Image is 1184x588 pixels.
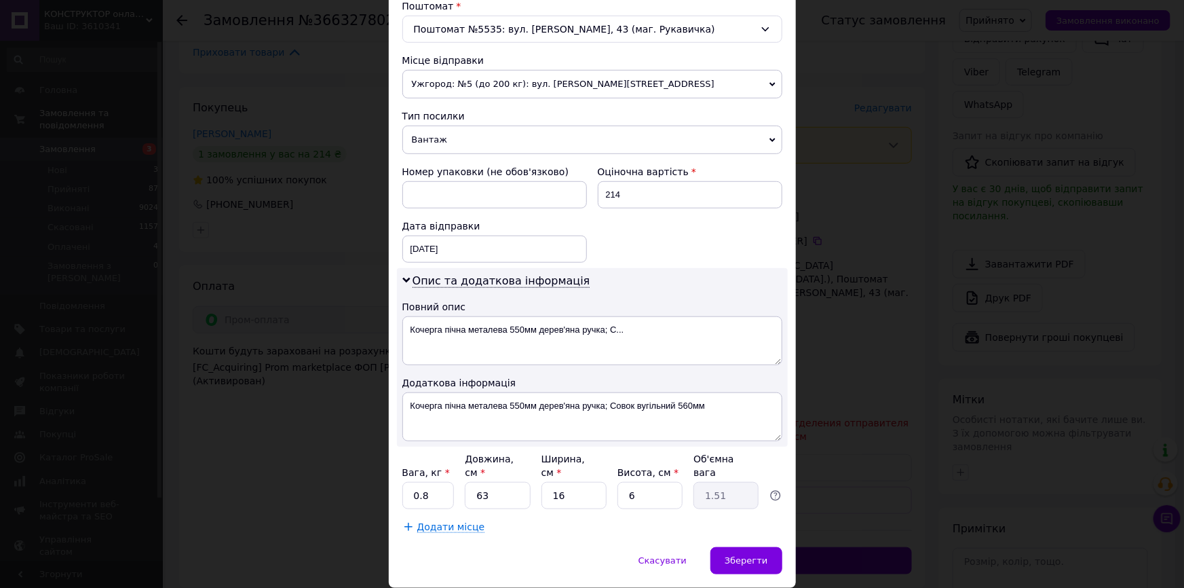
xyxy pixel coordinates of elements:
[402,219,587,233] div: Дата відправки
[598,165,782,179] div: Оціночна вартість
[617,467,679,478] label: Висота, см
[402,376,782,390] div: Додаткова інформація
[413,274,590,288] span: Опис та додаткова інформація
[402,165,587,179] div: Номер упаковки (не обов'язково)
[638,555,687,566] span: Скасувати
[465,454,514,478] label: Довжина, см
[402,70,782,98] span: Ужгород: №5 (до 200 кг): вул. [PERSON_NAME][STREET_ADDRESS]
[402,16,782,43] div: Поштомат №5535: вул. [PERSON_NAME], 43 (маг. Рукавичка)
[402,111,465,122] span: Тип посилки
[417,521,485,533] span: Додати місце
[402,55,484,66] span: Місце відправки
[402,392,782,441] textarea: Кочерга пічна металева 550мм дерев'яна ручка; Совок вугільний 560мм
[693,452,759,479] div: Об'ємна вага
[402,467,450,478] label: Вага, кг
[402,300,782,314] div: Повний опис
[541,454,585,478] label: Ширина, см
[725,555,767,566] span: Зберегти
[402,316,782,365] textarea: Кочерга пічна металева 550мм дерев'яна ручка; С...
[402,126,782,154] span: Вантаж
